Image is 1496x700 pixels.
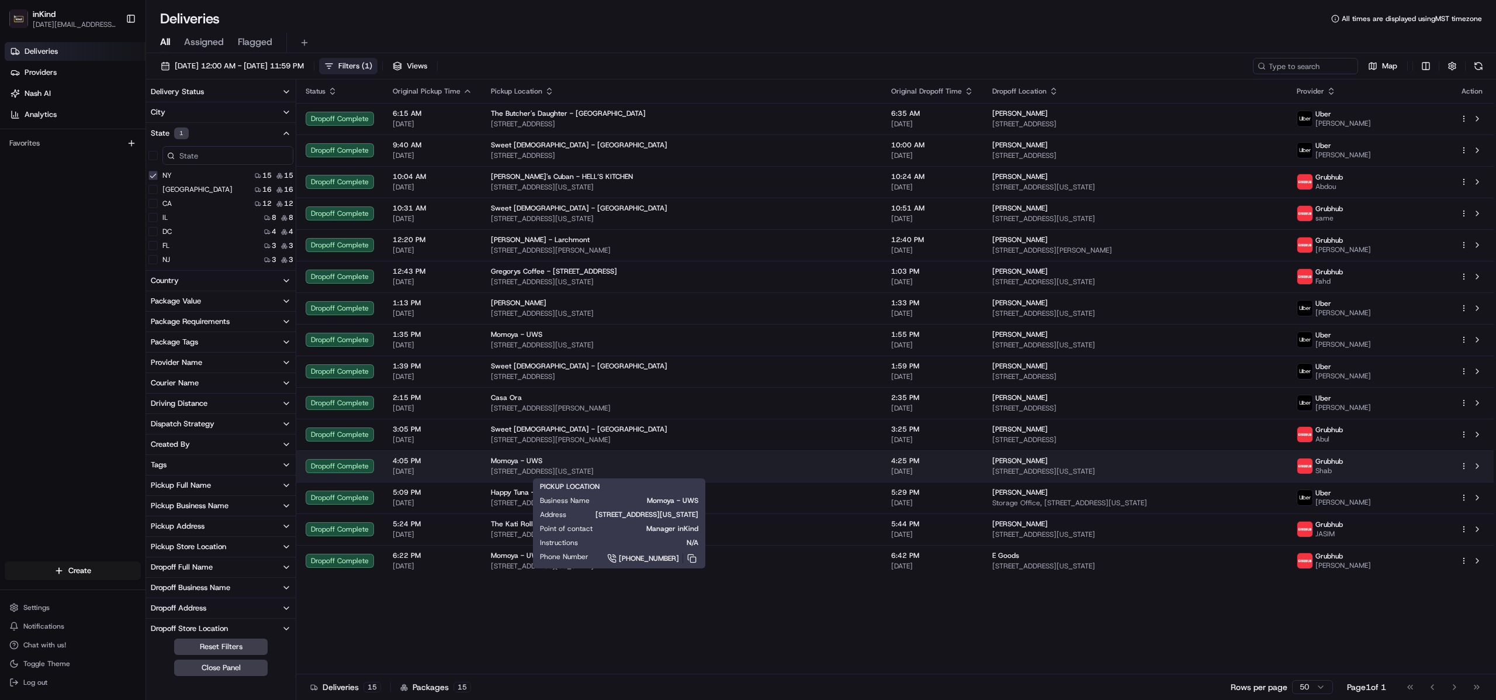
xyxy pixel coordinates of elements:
button: Dropoff Full Name [146,557,296,577]
span: Uber [1315,141,1331,150]
div: Package Requirements [151,316,230,327]
span: 5:24 PM [393,519,472,529]
button: Toggle Theme [5,656,141,672]
span: 10:31 AM [393,204,472,213]
img: uber-new-logo.jpeg [1297,301,1313,316]
span: Storage Office, [STREET_ADDRESS][US_STATE] [992,498,1278,508]
span: Sweet [DEMOGRAPHIC_DATA] - [GEOGRAPHIC_DATA] [491,361,667,371]
span: [STREET_ADDRESS][US_STATE] [491,467,872,476]
span: Sweet [DEMOGRAPHIC_DATA] - [GEOGRAPHIC_DATA] [491,204,667,213]
span: [PERSON_NAME] [992,172,1048,181]
input: Type to search [1253,58,1358,74]
span: Momoya - UWS [491,330,542,339]
button: Driving Distance [146,394,296,413]
span: Dropoff Location [992,87,1047,96]
span: Address [540,510,566,519]
span: [DATE] [891,182,974,192]
a: Analytics [5,105,146,124]
span: [DATE] [393,151,472,160]
button: Pickup Store Location [146,537,296,557]
span: Providers [25,67,57,78]
div: Provider Name [151,357,202,368]
div: City [151,107,165,118]
span: [DATE] [891,151,974,160]
span: 3 [289,255,293,264]
img: uber-new-logo.jpeg [1297,490,1313,505]
span: [STREET_ADDRESS][US_STATE] [992,214,1278,223]
span: [DATE] [393,182,472,192]
button: Tags [146,455,296,475]
span: Analytics [25,109,57,120]
button: Refresh [1470,58,1487,74]
span: Grubhub [1315,267,1343,277]
span: PICKUP LOCATION [540,482,600,491]
span: Uber [1315,109,1331,119]
a: 📗Knowledge Base [7,165,94,186]
span: 9:40 AM [393,140,472,150]
span: 3 [272,241,276,250]
span: [DATE] [393,530,472,539]
span: 1:35 PM [393,330,472,339]
p: Welcome 👋 [12,47,213,65]
img: Nash [12,12,35,35]
button: Settings [5,599,141,616]
span: [DATE] [891,246,974,255]
span: [PERSON_NAME] [992,109,1048,118]
span: [PERSON_NAME] [992,456,1048,465]
span: Knowledge Base [23,170,89,181]
span: [PERSON_NAME] [992,330,1048,339]
span: [STREET_ADDRESS][US_STATE] [992,309,1278,318]
span: [DATE] [393,498,472,508]
span: [PERSON_NAME] [1315,403,1371,412]
span: Grubhub [1315,173,1343,182]
div: 📗 [12,171,21,180]
span: Abul [1315,435,1343,444]
span: [DATE] [891,467,974,476]
button: Log out [5,674,141,691]
span: [DATE] [891,309,974,318]
span: Original Dropoff Time [891,87,962,96]
span: [PERSON_NAME] [992,519,1048,529]
a: Powered byPylon [82,198,141,207]
button: Filters(1) [319,58,378,74]
div: 1 [174,127,189,139]
span: 1:33 PM [891,298,974,308]
div: Dropoff Full Name [151,562,213,573]
span: [DATE] [393,214,472,223]
span: Deliveries [25,46,58,57]
span: [DATE] [393,309,472,318]
span: [DATE] [891,277,974,287]
button: Pickup Business Name [146,496,296,516]
span: 12 [262,199,272,208]
button: inKindinKind[DATE][EMAIL_ADDRESS][DOMAIN_NAME] [5,5,121,33]
span: Nash AI [25,88,51,99]
div: Pickup Business Name [151,501,228,511]
button: Create [5,561,141,580]
span: All [160,35,170,49]
span: 3 [289,241,293,250]
span: same [1315,213,1343,223]
button: Pickup Address [146,516,296,536]
div: Pickup Address [151,521,205,532]
button: Dropoff Store Location [146,619,296,639]
span: 3:25 PM [891,425,974,434]
span: [PERSON_NAME] [1315,308,1371,318]
span: [DATE] [891,530,974,539]
span: Happy Tuna - [GEOGRAPHIC_DATA] [491,488,607,497]
span: 4 [289,227,293,236]
label: [GEOGRAPHIC_DATA] [162,185,233,194]
img: 5e692f75ce7d37001a5d71f1 [1297,458,1313,474]
span: Toggle Theme [23,659,70,668]
span: 12 [284,199,293,208]
span: Map [1382,61,1397,71]
span: Manager inKind [611,524,698,533]
span: Views [407,61,427,71]
span: Notifications [23,622,64,631]
span: Gregorys Coffee - [STREET_ADDRESS] [491,267,617,276]
div: Action [1460,87,1484,96]
button: Reset Filters [174,639,268,655]
img: inKind [9,9,28,28]
div: Package Value [151,296,201,306]
span: [PERSON_NAME] [992,235,1048,244]
button: Dropoff Business Name [146,578,296,598]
